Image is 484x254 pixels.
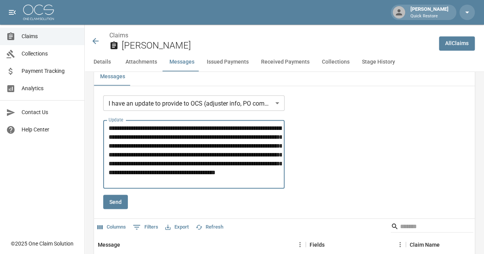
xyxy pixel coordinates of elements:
button: Stage History [356,53,401,71]
h2: [PERSON_NAME] [122,40,433,51]
button: Attachments [119,53,163,71]
span: Payment Tracking [22,67,78,75]
button: Sort [120,239,131,250]
button: Issued Payments [201,53,255,71]
button: Details [85,53,119,71]
label: Update [109,116,123,123]
button: Sort [440,239,451,250]
a: AllClaims [439,36,475,50]
span: Analytics [22,84,78,93]
span: Collections [22,50,78,58]
button: Show filters [131,221,160,233]
div: I have an update to provide to OCS (adjuster info, PO communication, etc.) [103,95,285,111]
a: Claims [109,32,128,39]
img: ocs-logo-white-transparent.png [23,5,54,20]
div: related-list tabs [94,67,475,86]
button: Send [103,195,128,209]
button: Sort [325,239,335,250]
div: © 2025 One Claim Solution [11,240,74,247]
button: Select columns [95,221,128,233]
button: Messages [94,67,131,86]
button: Received Payments [255,53,316,71]
span: Help Center [22,126,78,134]
button: Messages [163,53,201,71]
span: Contact Us [22,108,78,116]
nav: breadcrumb [109,31,433,40]
button: open drawer [5,5,20,20]
button: Export [163,221,191,233]
span: Claims [22,32,78,40]
button: Collections [316,53,356,71]
p: Quick Restore [410,13,449,20]
div: [PERSON_NAME] [407,5,452,19]
button: Refresh [194,221,225,233]
div: anchor tabs [85,53,484,71]
button: Menu [394,239,406,250]
button: Menu [294,239,306,250]
div: Search [391,220,473,234]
